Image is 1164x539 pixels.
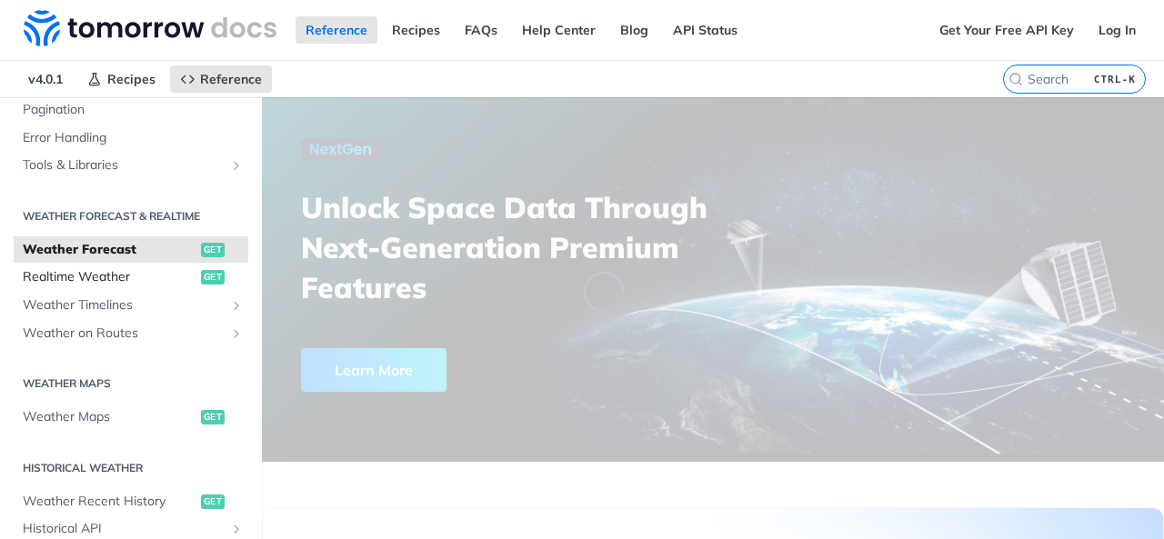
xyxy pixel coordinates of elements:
[14,96,248,124] a: Pagination
[23,493,196,511] span: Weather Recent History
[929,16,1084,44] a: Get Your Free API Key
[23,408,196,426] span: Weather Maps
[382,16,450,44] a: Recipes
[512,16,606,44] a: Help Center
[23,241,196,259] span: Weather Forecast
[201,243,225,257] span: get
[229,326,244,341] button: Show subpages for Weather on Routes
[14,236,248,264] a: Weather Forecastget
[77,65,166,93] a: Recipes
[201,410,225,424] span: get
[23,296,225,314] span: Weather Timelines
[663,16,748,44] a: API Status
[296,16,377,44] a: Reference
[14,208,248,225] h2: Weather Forecast & realtime
[1008,72,1023,86] svg: Search
[107,71,156,87] span: Recipes
[201,494,225,509] span: get
[23,156,225,175] span: Tools & Libraries
[23,101,244,119] span: Pagination
[18,65,73,93] span: v4.0.1
[14,125,248,152] a: Error Handling
[14,152,248,179] a: Tools & LibrariesShow subpages for Tools & Libraries
[23,268,196,286] span: Realtime Weather
[14,488,248,515] a: Weather Recent Historyget
[14,320,248,347] a: Weather on RoutesShow subpages for Weather on Routes
[229,158,244,173] button: Show subpages for Tools & Libraries
[455,16,507,44] a: FAQs
[14,292,248,319] a: Weather TimelinesShow subpages for Weather Timelines
[23,324,225,343] span: Weather on Routes
[200,71,262,87] span: Reference
[23,129,244,147] span: Error Handling
[229,522,244,536] button: Show subpages for Historical API
[14,375,248,392] h2: Weather Maps
[14,460,248,476] h2: Historical Weather
[1089,16,1146,44] a: Log In
[14,264,248,291] a: Realtime Weatherget
[201,270,225,284] span: get
[24,10,276,46] img: Tomorrow.io Weather API Docs
[229,298,244,313] button: Show subpages for Weather Timelines
[23,520,225,538] span: Historical API
[610,16,658,44] a: Blog
[1089,70,1140,88] kbd: CTRL-K
[170,65,272,93] a: Reference
[14,404,248,431] a: Weather Mapsget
